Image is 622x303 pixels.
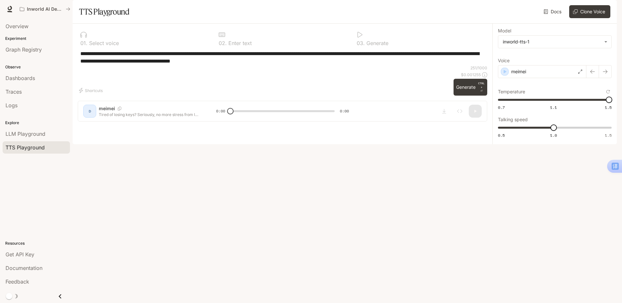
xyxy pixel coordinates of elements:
[511,68,526,75] p: meimei
[219,41,227,46] p: 0 2 .
[605,88,612,95] button: Reset to default
[498,29,511,33] p: Model
[478,81,485,93] p: ⏎
[454,79,487,96] button: GenerateCTRL +⏎
[542,5,564,18] a: Docs
[605,133,612,138] span: 1.5
[550,133,557,138] span: 1.0
[498,117,528,122] p: Talking speed
[470,65,487,71] p: 251 / 1000
[80,41,87,46] p: 0 1 .
[498,105,505,110] span: 0.7
[78,85,105,96] button: Shortcuts
[498,58,510,63] p: Voice
[17,3,73,16] button: All workspaces
[498,36,611,48] div: inworld-tts-1
[79,5,129,18] h1: TTS Playground
[357,41,365,46] p: 0 3 .
[550,105,557,110] span: 1.1
[503,39,601,45] div: inworld-tts-1
[87,41,119,46] p: Select voice
[227,41,252,46] p: Enter text
[365,41,388,46] p: Generate
[605,105,612,110] span: 1.5
[461,72,481,77] p: $ 0.001255
[498,133,505,138] span: 0.5
[27,6,63,12] p: Inworld AI Demos
[569,5,610,18] button: Clone Voice
[478,81,485,89] p: CTRL +
[498,89,525,94] p: Temperature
